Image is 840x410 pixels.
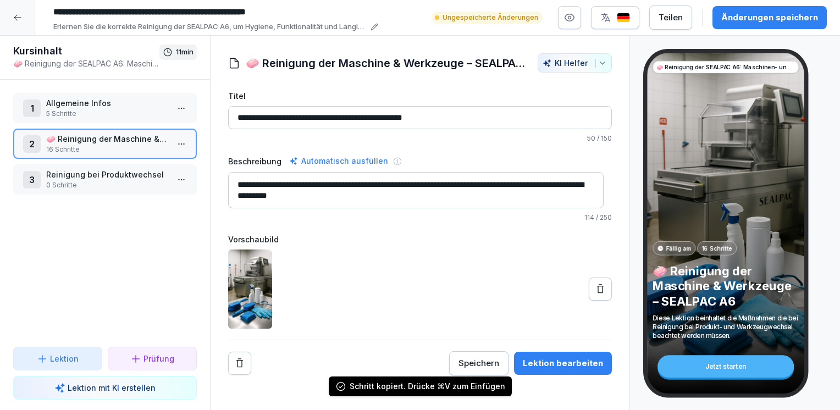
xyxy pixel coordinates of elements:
[666,244,691,252] p: Fällig am
[46,145,168,154] p: 16 Schritte
[13,93,197,123] div: 1Allgemeine Infos5 Schritte
[443,13,538,23] p: Ungespeicherte Änderungen
[46,180,168,190] p: 0 Schritte
[657,355,794,378] div: Jetzt starten
[449,351,509,375] button: Speichern
[228,352,251,375] button: Remove
[514,352,612,375] button: Lektion bearbeiten
[721,12,818,24] div: Änderungen speichern
[543,58,607,68] div: KI Helfer
[108,347,197,370] button: Prüfung
[228,90,612,102] label: Titel
[23,99,41,117] div: 1
[13,129,197,159] div: 2🧼 Reinigung der Maschine & Werkzeuge – SEALPAC A616 Schritte
[13,45,159,58] h1: Kursinhalt
[13,58,159,69] p: 🧼 Reinigung der SEALPAC A6: Maschinen- und Werkzeugpflege
[228,250,272,329] img: jd9r7lt5ioozdzg6zcb058r2.png
[653,314,799,340] p: Diese Lektion beinhaltet die Maßnahmen die bei Reinigung bei Produkt- und Werkzeugwechsel beachte...
[584,213,594,221] span: 114
[228,156,281,167] label: Beschreibung
[659,12,683,24] div: Teilen
[228,213,612,223] p: / 250
[23,171,41,189] div: 3
[176,47,194,58] p: 11 min
[23,135,41,153] div: 2
[143,353,174,364] p: Prüfung
[653,263,799,309] p: 🧼 Reinigung der Maschine & Werkzeuge – SEALPAC A6
[13,347,102,370] button: Lektion
[538,53,612,73] button: KI Helfer
[701,244,732,252] p: 16 Schritte
[458,357,499,369] div: Speichern
[50,353,79,364] p: Lektion
[13,164,197,195] div: 3Reinigung bei Produktwechsel0 Schritte
[46,133,168,145] p: 🧼 Reinigung der Maschine & Werkzeuge – SEALPAC A6
[53,21,367,32] p: Erlernen Sie die korrekte Reinigung der SEALPAC A6, um Hygiene, Funktionalität und Langlebigkeit ...
[523,357,603,369] div: Lektion bearbeiten
[228,234,612,245] label: Vorschaubild
[46,169,168,180] p: Reinigung bei Produktwechsel
[46,109,168,119] p: 5 Schritte
[68,382,156,394] p: Lektion mit KI erstellen
[46,97,168,109] p: Allgemeine Infos
[287,154,390,168] div: Automatisch ausfüllen
[350,381,505,392] div: Schritt kopiert. Drücke ⌘V zum Einfügen
[712,6,827,29] button: Änderungen speichern
[228,134,612,143] p: / 150
[656,63,795,71] p: 🧼 Reinigung der SEALPAC A6: Maschinen- und Werkzeugpflege
[13,376,197,400] button: Lektion mit KI erstellen
[617,13,630,23] img: de.svg
[246,55,527,71] h1: 🧼 Reinigung der Maschine & Werkzeuge – SEALPAC A6
[587,134,595,142] span: 50
[649,5,692,30] button: Teilen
